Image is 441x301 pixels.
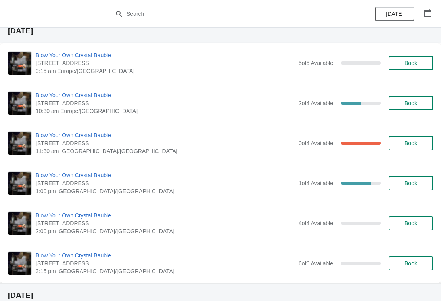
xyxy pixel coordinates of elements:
[375,7,414,21] button: [DATE]
[36,59,295,67] span: [STREET_ADDRESS]
[36,267,295,275] span: 3:15 pm [GEOGRAPHIC_DATA]/[GEOGRAPHIC_DATA]
[36,187,295,195] span: 1:00 pm [GEOGRAPHIC_DATA]/[GEOGRAPHIC_DATA]
[8,291,433,299] h2: [DATE]
[405,140,417,146] span: Book
[36,147,295,155] span: 11:30 am [GEOGRAPHIC_DATA]/[GEOGRAPHIC_DATA]
[126,7,331,21] input: Search
[8,27,433,35] h2: [DATE]
[36,131,295,139] span: Blow Your Own Crystal Bauble
[36,67,295,75] span: 9:15 am Europe/[GEOGRAPHIC_DATA]
[36,227,295,235] span: 2:00 pm [GEOGRAPHIC_DATA]/[GEOGRAPHIC_DATA]
[299,60,333,66] span: 5 of 5 Available
[386,11,403,17] span: [DATE]
[389,56,433,70] button: Book
[8,92,31,115] img: Blow Your Own Crystal Bauble | Cumbria Crystal, Canal Street, Ulverston LA12 7LB, UK | 10:30 am E...
[405,260,417,266] span: Book
[405,180,417,186] span: Book
[299,180,333,186] span: 1 of 4 Available
[36,179,295,187] span: [STREET_ADDRESS]
[389,96,433,110] button: Book
[299,140,333,146] span: 0 of 4 Available
[8,212,31,235] img: Blow Your Own Crystal Bauble | Cumbria Crystal, Canal Street, Ulverston LA12 7LB, UK | 2:00 pm Eu...
[36,91,295,99] span: Blow Your Own Crystal Bauble
[36,219,295,227] span: [STREET_ADDRESS]
[36,51,295,59] span: Blow Your Own Crystal Bauble
[389,176,433,190] button: Book
[405,60,417,66] span: Book
[389,216,433,230] button: Book
[36,211,295,219] span: Blow Your Own Crystal Bauble
[389,136,433,150] button: Book
[36,251,295,259] span: Blow Your Own Crystal Bauble
[405,100,417,106] span: Book
[8,52,31,75] img: Blow Your Own Crystal Bauble | Cumbria Crystal, Canal Street, Ulverston LA12 7LB, UK | 9:15 am Eu...
[36,139,295,147] span: [STREET_ADDRESS]
[389,256,433,270] button: Book
[299,100,333,106] span: 2 of 4 Available
[36,99,295,107] span: [STREET_ADDRESS]
[8,132,31,155] img: Blow Your Own Crystal Bauble | Cumbria Crystal, Canal Street, Ulverston LA12 7LB, UK | 11:30 am E...
[36,107,295,115] span: 10:30 am Europe/[GEOGRAPHIC_DATA]
[299,220,333,226] span: 4 of 4 Available
[8,172,31,195] img: Blow Your Own Crystal Bauble | Cumbria Crystal, Canal Street, Ulverston LA12 7LB, UK | 1:00 pm Eu...
[36,171,295,179] span: Blow Your Own Crystal Bauble
[299,260,333,266] span: 6 of 6 Available
[405,220,417,226] span: Book
[8,252,31,275] img: Blow Your Own Crystal Bauble | Cumbria Crystal, Canal Street, Ulverston LA12 7LB, UK | 3:15 pm Eu...
[36,259,295,267] span: [STREET_ADDRESS]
